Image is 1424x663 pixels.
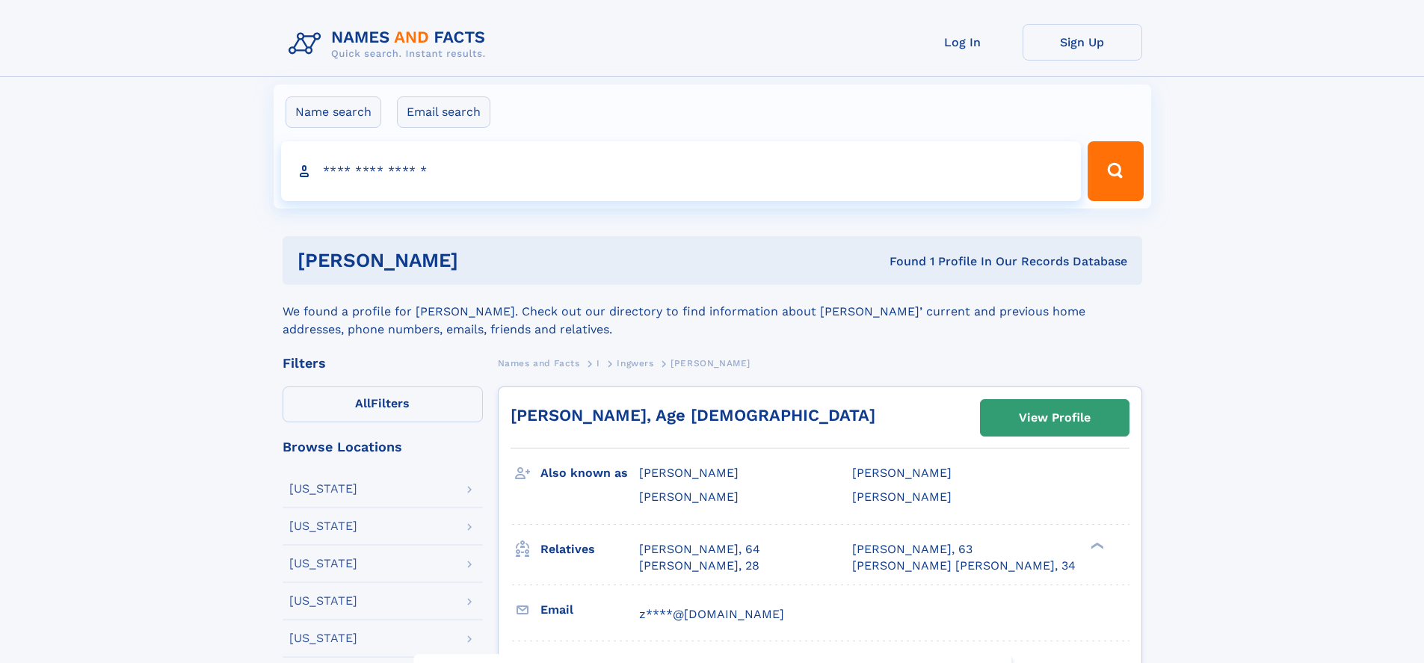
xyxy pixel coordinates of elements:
label: Name search [286,96,381,128]
h3: Also known as [540,460,639,486]
h3: Relatives [540,537,639,562]
span: Ingwers [617,358,653,368]
div: [US_STATE] [289,520,357,532]
div: View Profile [1019,401,1091,435]
a: [PERSON_NAME], 64 [639,541,760,558]
span: [PERSON_NAME] [671,358,750,368]
div: [US_STATE] [289,483,357,495]
span: I [597,358,600,368]
div: [US_STATE] [289,558,357,570]
span: [PERSON_NAME] [852,490,952,504]
a: Sign Up [1023,24,1142,61]
div: ❯ [1087,540,1105,550]
button: Search Button [1088,141,1143,201]
div: Found 1 Profile In Our Records Database [674,253,1127,270]
a: Ingwers [617,354,653,372]
a: [PERSON_NAME] [PERSON_NAME], 34 [852,558,1076,574]
div: We found a profile for [PERSON_NAME]. Check out our directory to find information about [PERSON_N... [283,285,1142,339]
a: Log In [903,24,1023,61]
span: [PERSON_NAME] [639,490,739,504]
a: View Profile [981,400,1129,436]
div: Filters [283,357,483,370]
input: search input [281,141,1082,201]
div: [US_STATE] [289,595,357,607]
h3: Email [540,597,639,623]
a: [PERSON_NAME], Age [DEMOGRAPHIC_DATA] [511,406,875,425]
a: [PERSON_NAME], 63 [852,541,973,558]
h1: [PERSON_NAME] [298,251,674,270]
a: [PERSON_NAME], 28 [639,558,759,574]
div: Browse Locations [283,440,483,454]
label: Email search [397,96,490,128]
a: I [597,354,600,372]
span: All [355,396,371,410]
span: [PERSON_NAME] [852,466,952,480]
span: [PERSON_NAME] [639,466,739,480]
a: Names and Facts [498,354,580,372]
div: [US_STATE] [289,632,357,644]
label: Filters [283,386,483,422]
img: Logo Names and Facts [283,24,498,64]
